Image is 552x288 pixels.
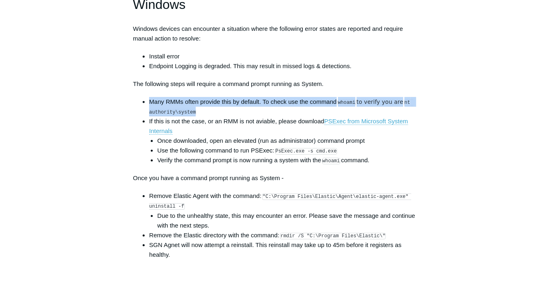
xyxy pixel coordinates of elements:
[149,52,419,61] li: Install error
[133,24,419,43] p: Windows devices can encounter a situation where the following error states are reported and requi...
[149,230,419,240] li: Remove the Elastic directory with the command:
[149,61,419,71] li: Endpoint Logging is degraded. This may result in missed logs & detections.
[157,211,419,230] li: Due to the unhealthy state, this may encounter an error. Please save the message and continue wit...
[133,79,419,89] p: The following steps will require a command prompt running as System.
[149,240,419,260] li: SGN Agnet will now attempt a reinstall. This reinstall may take up to 45m before it registers as ...
[338,99,356,106] code: whoami
[149,193,411,210] code: "C:\Program Files\Elastic\Agent\elastic-agent.exe" uninstall -f
[157,155,419,165] li: Verify the command prompt is now running a system with the command.
[275,148,337,155] code: PsExec.exe -s cmd.exe
[133,173,419,183] p: Once you have a command prompt running as System -
[157,146,419,155] li: Use the following command to run PSExec:
[280,233,386,239] code: rmdir /S "C:\Program Files\Elastic\"
[157,136,419,146] li: Once downloaded, open an elevated (run as administrator) command prompt
[149,191,419,230] li: Remove Elastic Agent with the command:
[322,158,340,164] code: whoami
[149,118,408,135] a: PSExec from Microsoft System Internals
[149,97,419,116] li: Many RMMs often provide this by default. To check use the command
[149,116,419,165] li: If this is not the case, or an RMM is not aviable, please download
[357,99,403,105] span: to verify you are
[149,99,413,116] code: nt authority\system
